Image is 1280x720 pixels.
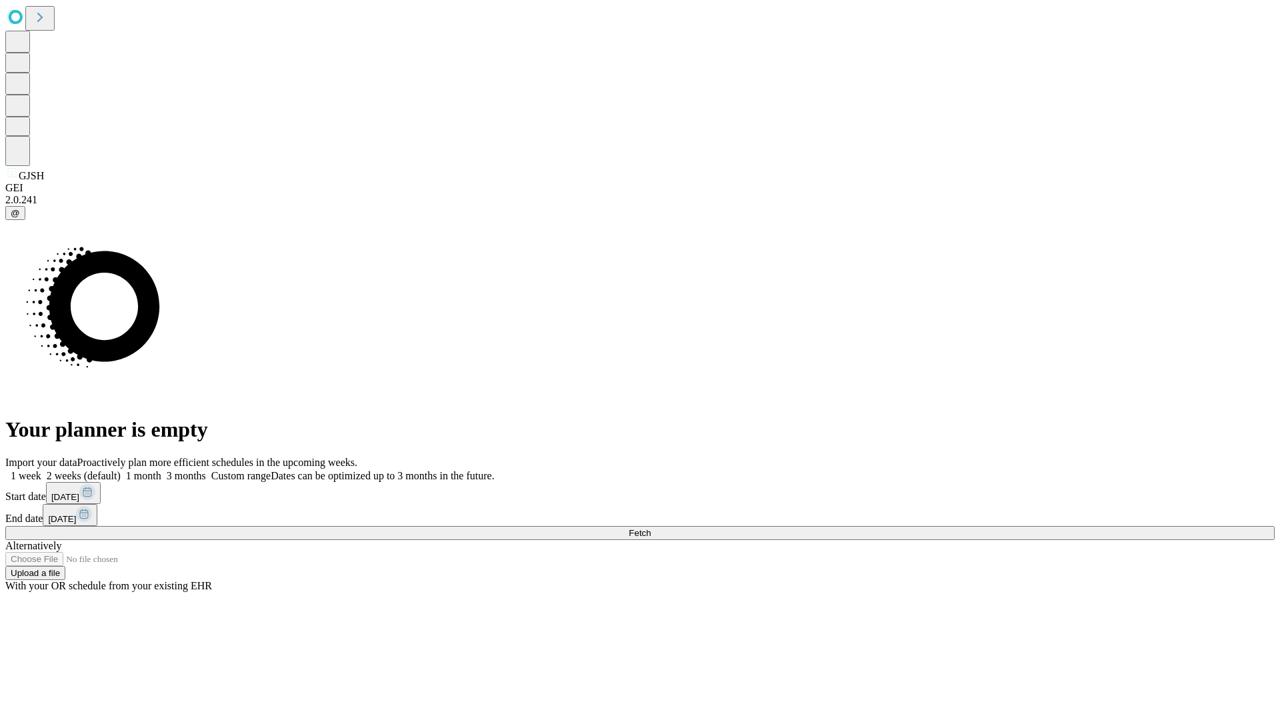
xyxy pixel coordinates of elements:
span: [DATE] [51,492,79,502]
span: Fetch [629,528,651,538]
div: Start date [5,482,1275,504]
span: 2 weeks (default) [47,470,121,481]
span: Alternatively [5,540,61,551]
button: Fetch [5,526,1275,540]
button: @ [5,206,25,220]
span: Proactively plan more efficient schedules in the upcoming weeks. [77,457,357,468]
div: GEI [5,182,1275,194]
span: GJSH [19,170,44,181]
h1: Your planner is empty [5,417,1275,442]
span: 1 week [11,470,41,481]
span: Dates can be optimized up to 3 months in the future. [271,470,494,481]
button: Upload a file [5,566,65,580]
span: With your OR schedule from your existing EHR [5,580,212,591]
span: Import your data [5,457,77,468]
span: 1 month [126,470,161,481]
div: 2.0.241 [5,194,1275,206]
span: @ [11,208,20,218]
span: [DATE] [48,514,76,524]
span: 3 months [167,470,206,481]
button: [DATE] [43,504,97,526]
div: End date [5,504,1275,526]
button: [DATE] [46,482,101,504]
span: Custom range [211,470,271,481]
